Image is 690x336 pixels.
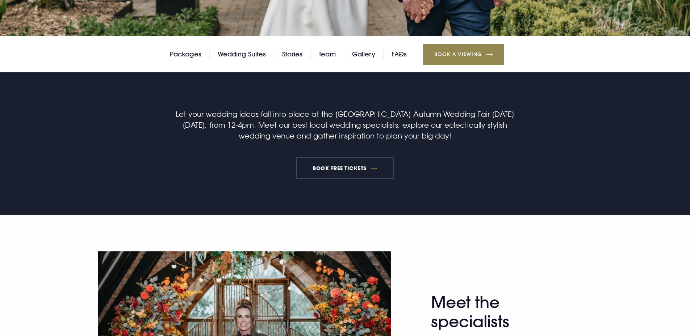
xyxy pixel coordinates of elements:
a: Stories [282,49,302,60]
a: BOOK FREE TICKETS [296,157,394,179]
a: Wedding Suites [218,49,266,60]
a: Gallery [352,49,375,60]
a: Team [319,49,336,60]
a: FAQs [392,49,407,60]
a: Book a Viewing [423,44,504,65]
a: Packages [170,49,201,60]
h2: Meet the specialists [431,293,572,331]
p: Let your wedding ideas fall into place at the [GEOGRAPHIC_DATA] Autumn Wedding Fair [DATE][DATE],... [172,109,517,141]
